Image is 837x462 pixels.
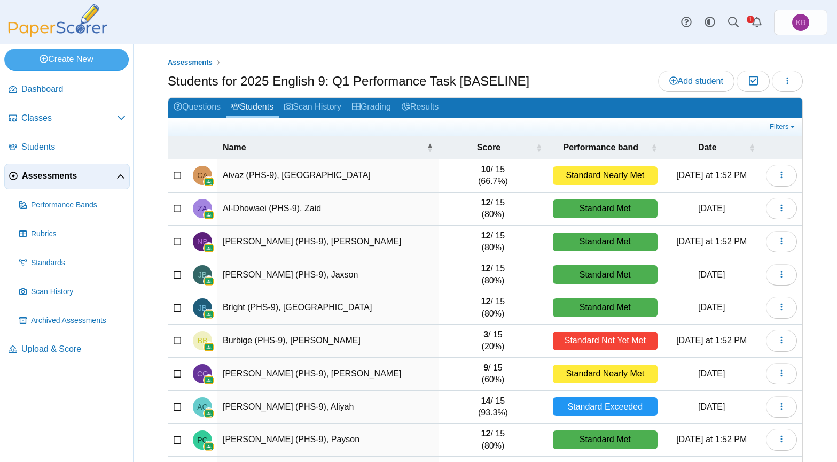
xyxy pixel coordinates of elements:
img: googleClassroom-logo.png [204,276,214,287]
span: Aliyah Caraballo (PHS-9) [197,403,207,411]
b: 10 [481,165,491,174]
a: Results [396,98,444,118]
span: Scan History [31,287,126,297]
a: Rubrics [15,221,130,247]
a: Grading [347,98,396,118]
span: Assessments [168,58,213,66]
span: Standards [31,258,126,268]
td: [PERSON_NAME] (PHS-9), Payson [217,423,439,457]
span: Archived Assessments [31,315,126,326]
span: Zaid Al-Dhowaei (PHS-9) [198,205,207,212]
span: Charlotte Aivaz (PHS-9) [197,172,207,179]
a: Upload & Score [4,337,130,363]
td: Bright (PHS-9), [GEOGRAPHIC_DATA] [217,291,439,325]
time: Sep 16, 2025 at 11:11 AM [698,204,725,213]
time: Sep 22, 2025 at 1:52 PM [676,237,747,246]
span: Connor Campbell (PHS-9) [197,370,208,378]
td: [PERSON_NAME] (PHS-9), [PERSON_NAME] [217,226,439,259]
b: 12 [481,231,491,240]
a: Assessments [4,164,130,189]
time: Sep 16, 2025 at 11:11 AM [698,303,725,312]
span: Rubrics [31,229,126,240]
div: Standard Met [553,265,657,284]
td: [PERSON_NAME] (PHS-9), Jaxson [217,258,439,291]
td: / 15 (80%) [439,258,547,291]
span: Kelly Brasile [792,14,809,31]
td: / 15 (93.3%) [439,391,547,424]
a: PaperScorer [4,29,111,38]
td: / 15 (66.7%) [439,159,547,192]
b: 14 [481,396,491,405]
div: Standard Met [553,199,657,218]
a: Archived Assessments [15,308,130,334]
span: Date : Activate to sort [749,142,755,153]
img: googleClassroom-logo.png [204,408,214,419]
time: Sep 16, 2025 at 11:11 AM [698,270,725,279]
div: Standard Not Yet Met [553,332,657,350]
td: Al-Dhowaei (PHS-9), Zaid [217,192,439,226]
a: Add student [658,71,734,92]
img: googleClassroom-logo.png [204,176,214,187]
td: Burbige (PHS-9), [PERSON_NAME] [217,325,439,358]
a: Classes [4,106,130,132]
a: Questions [168,98,226,118]
time: Sep 22, 2025 at 1:52 PM [676,336,747,345]
a: Alerts [745,11,769,34]
span: Classes [21,112,117,124]
span: Payson Carpenter (PHS-9) [197,436,207,444]
b: 12 [481,297,491,306]
span: Performance band : Activate to sort [651,142,658,153]
a: Create New [4,49,129,70]
td: / 15 (60%) [439,358,547,391]
a: Scan History [15,279,130,305]
span: Dashboard [21,83,126,95]
div: Standard Nearly Met [553,166,657,185]
td: / 15 (80%) [439,192,547,226]
span: Name [223,142,425,153]
a: Dashboard [4,77,130,103]
b: 12 [481,264,491,273]
td: [PERSON_NAME] (PHS-9), [PERSON_NAME] [217,358,439,391]
img: googleClassroom-logo.png [204,243,214,253]
td: [PERSON_NAME] (PHS-9), Aliyah [217,391,439,424]
td: / 15 (80%) [439,423,547,457]
span: Score : Activate to sort [536,142,542,153]
img: googleClassroom-logo.png [204,342,214,352]
td: / 15 (20%) [439,325,547,358]
td: / 15 (80%) [439,291,547,325]
span: Noah Barger (PHS-9) [197,238,207,245]
span: Date [668,142,747,153]
a: Filters [767,121,800,132]
a: Assessments [165,56,215,70]
span: Name : Activate to invert sorting [427,142,433,153]
a: Kelly Brasile [774,10,827,35]
span: Jaxson Boucher (PHS-9) [198,271,207,279]
time: Sep 16, 2025 at 11:11 AM [698,369,725,378]
span: Performance Bands [31,200,126,211]
span: Kelly Brasile [796,19,806,26]
h1: Students for 2025 English 9: Q1 Performance Task [BASELINE] [168,72,529,90]
div: Standard Met [553,233,657,251]
img: googleClassroom-logo.png [204,375,214,386]
span: Students [21,141,126,153]
span: Add student [669,76,723,86]
a: Performance Bands [15,192,130,218]
a: Students [226,98,279,118]
img: googleClassroom-logo.png [204,210,214,220]
b: 3 [483,330,488,339]
span: Performance band [553,142,648,153]
span: Brooke Burbige (PHS-9) [198,337,208,344]
img: googleClassroom-logo.png [204,309,214,320]
span: Jordan Bright (PHS-9) [198,304,207,312]
b: 9 [483,363,488,372]
b: 12 [481,429,491,438]
a: Standards [15,250,130,276]
span: Score [444,142,534,153]
a: Students [4,135,130,160]
div: Standard Nearly Met [553,365,657,383]
span: Upload & Score [21,343,126,355]
img: googleClassroom-logo.png [204,441,214,452]
td: Aivaz (PHS-9), [GEOGRAPHIC_DATA] [217,159,439,192]
div: Standard Met [553,298,657,317]
time: Sep 16, 2025 at 11:11 AM [698,402,725,411]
